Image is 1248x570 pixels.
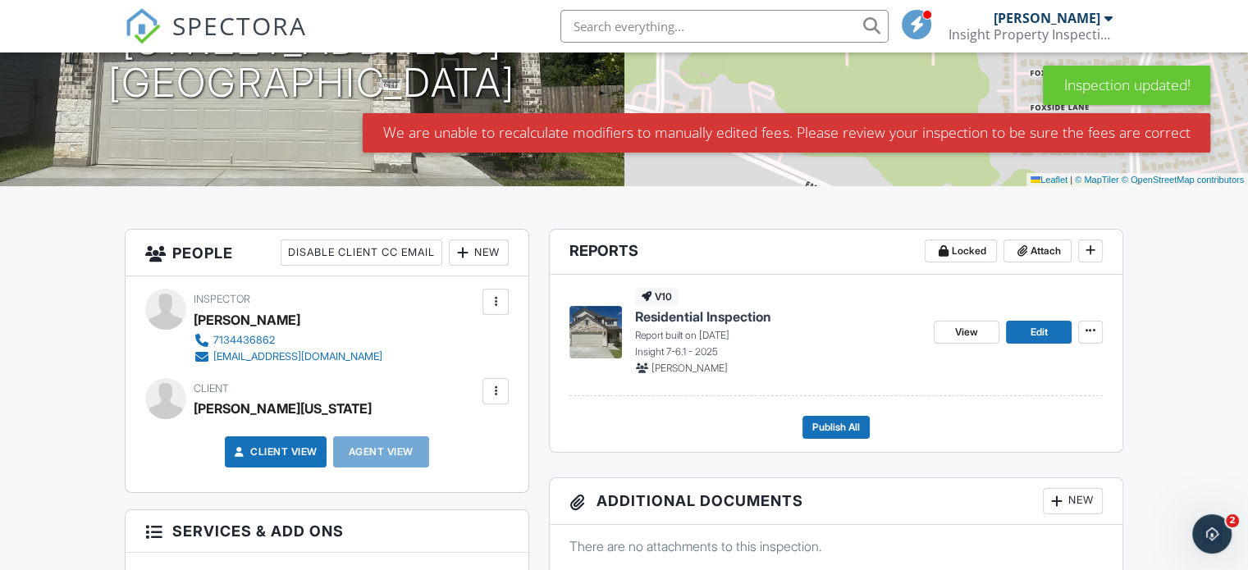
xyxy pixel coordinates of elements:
[1043,488,1103,514] div: New
[1043,66,1210,105] div: Inspection updated!
[281,239,442,266] div: Disable Client CC Email
[108,19,515,106] h1: [STREET_ADDRESS] [GEOGRAPHIC_DATA]
[550,478,1122,525] h3: Additional Documents
[194,308,300,332] div: [PERSON_NAME]
[949,26,1113,43] div: Insight Property Inspections
[194,382,229,394] span: Client
[1122,175,1244,185] a: © OpenStreetMap contributors
[1031,175,1067,185] a: Leaflet
[994,10,1100,26] div: [PERSON_NAME]
[231,444,318,460] a: Client View
[1226,514,1239,527] span: 2
[560,10,889,43] input: Search everything...
[194,396,372,421] div: [PERSON_NAME][US_STATE]
[213,334,275,347] div: 7134436862
[126,510,528,553] h3: Services & Add ons
[363,113,1210,153] div: We are unable to recalculate modifiers to manually edited fees. Please review your inspection to ...
[213,350,382,363] div: [EMAIL_ADDRESS][DOMAIN_NAME]
[569,537,1103,555] p: There are no attachments to this inspection.
[194,293,250,305] span: Inspector
[1075,175,1119,185] a: © MapTiler
[194,349,382,365] a: [EMAIL_ADDRESS][DOMAIN_NAME]
[125,8,161,44] img: The Best Home Inspection Software - Spectora
[1070,175,1072,185] span: |
[449,239,509,266] div: New
[125,22,307,57] a: SPECTORA
[172,8,307,43] span: SPECTORA
[126,230,528,276] h3: People
[1192,514,1232,554] iframe: Intercom live chat
[194,332,382,349] a: 7134436862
